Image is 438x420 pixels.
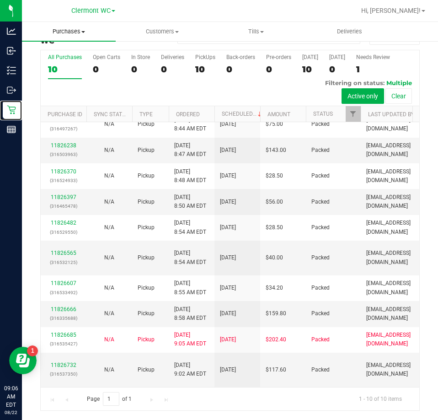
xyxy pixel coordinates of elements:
[104,336,114,343] span: Not Applicable
[104,253,114,262] button: N/A
[22,27,116,36] span: Purchases
[46,176,81,185] p: (316524933)
[195,64,215,75] div: 10
[220,284,236,292] span: [DATE]
[342,88,384,104] button: Active only
[329,54,345,60] div: [DATE]
[51,194,76,200] a: 11826397
[325,27,374,36] span: Deliveries
[116,27,209,36] span: Customers
[51,332,76,338] a: 11826685
[104,147,114,153] span: Not Applicable
[46,124,81,133] p: (316497267)
[46,202,81,210] p: (316465478)
[93,64,120,75] div: 0
[176,111,200,118] a: Ordered
[266,309,286,318] span: $159.80
[48,111,82,118] a: Purchase ID
[302,64,318,75] div: 10
[138,146,155,155] span: Pickup
[104,285,114,291] span: Not Applicable
[210,27,303,36] span: Tills
[226,54,255,60] div: Back-orders
[40,29,167,45] h3: Purchase Summary:
[174,361,206,378] span: [DATE] 9:02 AM EDT
[94,111,129,118] a: Sync Status
[7,125,16,134] inline-svg: Reports
[386,79,412,86] span: Multiple
[79,392,139,406] span: Page of 1
[174,305,206,323] span: [DATE] 8:58 AM EDT
[303,22,396,41] a: Deliveries
[51,142,76,149] a: 11826238
[361,7,421,14] span: Hi, [PERSON_NAME]!
[174,167,206,185] span: [DATE] 8:48 AM EDT
[139,111,153,118] a: Type
[104,146,114,155] button: N/A
[104,172,114,180] button: N/A
[104,310,114,317] span: Not Applicable
[138,366,155,374] span: Pickup
[46,339,81,348] p: (316535427)
[302,54,318,60] div: [DATE]
[71,7,111,15] span: Clermont WC
[220,335,236,344] span: [DATE]
[104,284,114,292] button: N/A
[161,64,184,75] div: 0
[209,22,303,41] a: Tills
[311,366,330,374] span: Packed
[311,198,330,206] span: Packed
[104,121,114,127] span: Not Applicable
[174,279,206,296] span: [DATE] 8:55 AM EDT
[104,172,114,179] span: Not Applicable
[51,306,76,312] a: 11826666
[104,199,114,205] span: Not Applicable
[138,284,155,292] span: Pickup
[138,198,155,206] span: Pickup
[266,366,286,374] span: $117.60
[266,172,283,180] span: $28.50
[266,146,286,155] span: $143.00
[51,362,76,368] a: 11826732
[266,223,283,232] span: $28.50
[266,64,291,75] div: 0
[51,280,76,286] a: 11826607
[266,284,283,292] span: $34.20
[385,88,412,104] button: Clear
[22,22,116,41] a: Purchases
[138,335,155,344] span: Pickup
[138,223,155,232] span: Pickup
[7,86,16,95] inline-svg: Outbound
[104,309,114,318] button: N/A
[104,366,114,373] span: Not Applicable
[46,370,81,378] p: (316537350)
[220,198,236,206] span: [DATE]
[174,331,206,348] span: [DATE] 9:05 AM EDT
[195,54,215,60] div: PickUps
[220,309,236,318] span: [DATE]
[313,111,333,117] a: Status
[161,54,184,60] div: Deliveries
[266,335,286,344] span: $202.40
[226,64,255,75] div: 0
[46,258,81,267] p: (316532125)
[266,198,283,206] span: $56.00
[7,27,16,36] inline-svg: Analytics
[46,150,81,159] p: (316503963)
[222,111,263,117] a: Scheduled
[4,384,18,409] p: 09:06 AM EDT
[138,120,155,129] span: Pickup
[266,253,283,262] span: $40.00
[220,366,236,374] span: [DATE]
[311,223,330,232] span: Packed
[174,141,206,159] span: [DATE] 8:47 AM EDT
[51,117,76,123] a: 11826189
[368,111,414,118] a: Last Updated By
[46,228,81,237] p: (316529550)
[138,253,155,262] span: Pickup
[266,120,283,129] span: $75.00
[220,146,236,155] span: [DATE]
[51,250,76,256] a: 11826565
[104,120,114,129] button: N/A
